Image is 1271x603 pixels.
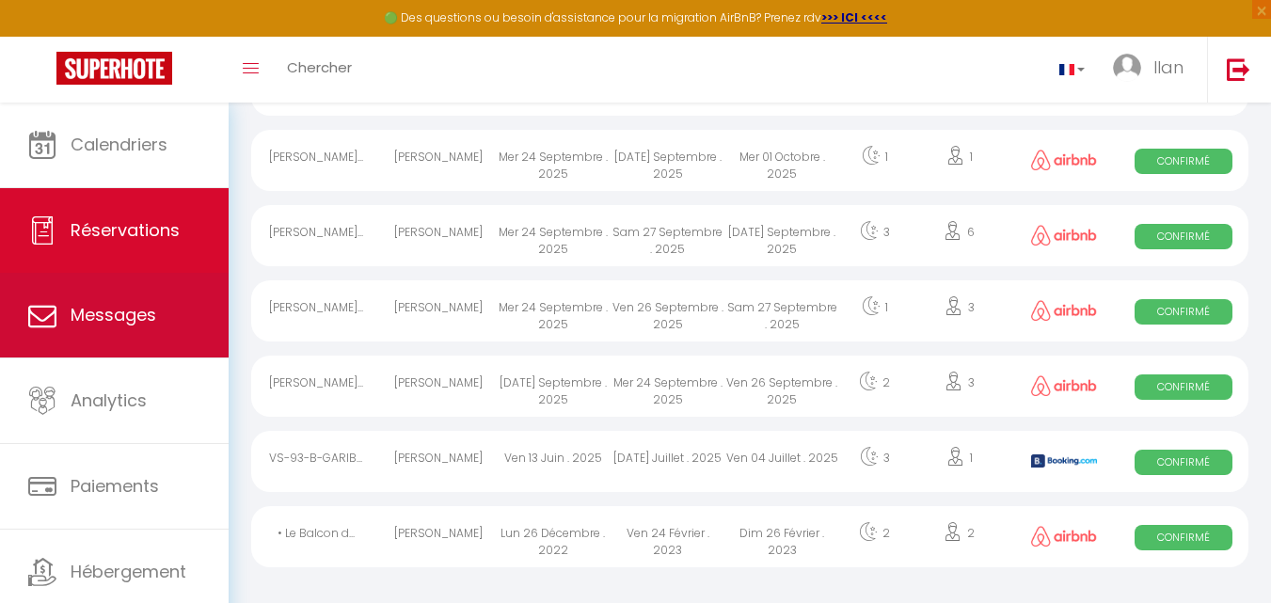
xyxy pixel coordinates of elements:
span: Chercher [287,57,352,77]
img: ... [1113,54,1141,82]
span: Analytics [71,389,147,412]
img: Super Booking [56,52,172,85]
span: Paiements [71,474,159,498]
a: >>> ICI <<<< [821,9,887,25]
span: Calendriers [71,133,167,156]
span: Ilan [1153,56,1184,79]
span: Réservations [71,218,180,242]
img: logout [1227,57,1250,81]
span: Messages [71,303,156,326]
span: Hébergement [71,560,186,583]
a: ... Ilan [1099,37,1207,103]
a: Chercher [273,37,366,103]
